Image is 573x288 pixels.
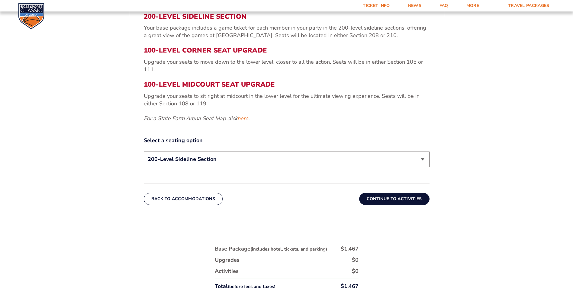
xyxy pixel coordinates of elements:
p: Upgrade your seats to sit right at midcourt in the lower level for the ultimate viewing experienc... [144,92,430,107]
h3: 200-Level Sideline Section [144,13,430,21]
h3: 100-Level Corner Seat Upgrade [144,46,430,54]
button: Continue To Activities [359,193,430,205]
div: $1,467 [341,245,359,253]
div: Activities [215,267,239,275]
button: Back To Accommodations [144,193,223,205]
div: Base Package [215,245,327,253]
div: $0 [352,267,359,275]
div: $0 [352,256,359,264]
div: Upgrades [215,256,240,264]
p: Upgrade your seats to move down to the lower level, closer to all the action. Seats will be in ei... [144,58,430,73]
img: CBS Sports Classic [18,3,44,29]
p: Your base package includes a game ticket for each member in your party in the 200-level sideline ... [144,24,430,39]
label: Select a seating option [144,137,430,144]
small: (includes hotel, tickets, and parking) [250,246,327,252]
a: here [237,115,248,122]
em: For a State Farm Arena Seat Map click . [144,115,249,122]
h3: 100-Level Midcourt Seat Upgrade [144,81,430,88]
